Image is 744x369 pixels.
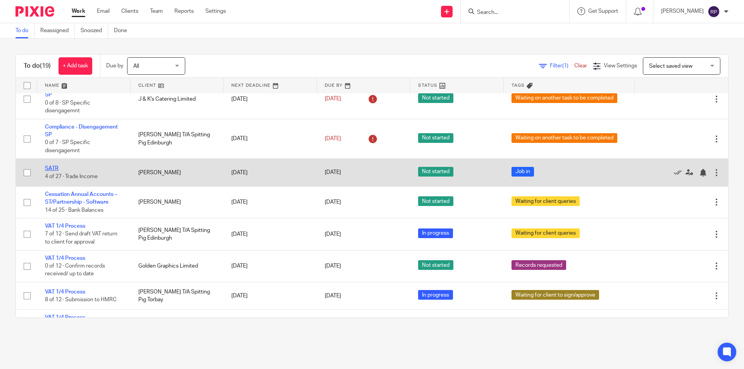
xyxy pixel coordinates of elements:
p: [PERSON_NAME] [661,7,704,15]
h1: To do [24,62,51,70]
span: Waiting for client queries [511,196,580,206]
a: Cessation Annual Accounts – ST/Partnership - Software [45,192,117,205]
span: Not started [418,133,453,143]
td: [PERSON_NAME] [131,159,224,186]
span: Waiting for client queries [511,228,580,238]
input: Search [476,9,546,16]
span: Waiting for client to sign/approve [511,290,599,300]
span: Select saved view [649,64,692,69]
td: [DATE] [224,282,317,310]
img: Pixie [15,6,54,17]
span: Not started [418,260,453,270]
td: [PERSON_NAME] T/A Spitting Pig Edinburgh [131,218,224,250]
td: [DATE] [224,250,317,282]
span: In progress [418,290,453,300]
td: [DATE] [224,119,317,159]
a: Work [72,7,85,15]
td: [DATE] [224,186,317,218]
td: [PERSON_NAME] T/A Spitting Pig Edinburgh [131,119,224,159]
span: Not started [418,167,453,177]
span: [DATE] [325,136,341,141]
span: Tags [511,83,525,88]
span: Filter [550,63,574,69]
td: [DATE] [224,310,317,342]
a: VAT 1/4 Process [45,256,85,261]
a: VAT 1/4 Process [45,315,85,320]
span: [DATE] [325,199,341,205]
span: 0 of 7 · SP Specific disengagemnt [45,140,90,154]
span: 7 of 12 · Send draft VAT return to client for approval [45,232,117,245]
span: Not started [418,93,453,103]
span: 0 of 8 · SP Specific disengagemnt [45,100,90,114]
td: [DATE] [224,218,317,250]
span: [DATE] [325,96,341,102]
a: Done [114,23,133,38]
span: Waiting on another task to be completed [511,133,617,143]
a: Mark as done [674,168,685,176]
td: [DATE] [224,79,317,119]
a: Clear [574,63,587,69]
span: Waiting on another task to be completed [511,93,617,103]
span: Get Support [588,9,618,14]
td: J & K's Catering Limited [131,79,224,119]
p: Due by [106,62,123,70]
a: Reports [174,7,194,15]
span: (1) [562,63,568,69]
a: VAT 1/4 Process [45,223,85,229]
td: [PERSON_NAME] T/A Spitting Pig Merseyside [131,310,224,342]
a: Clients [121,7,138,15]
a: Team [150,7,163,15]
img: svg%3E [708,5,720,18]
span: In progress [418,228,453,238]
span: Job in [511,167,534,177]
span: [DATE] [325,232,341,237]
a: Snoozed [81,23,108,38]
span: 4 of 27 · Trade Income [45,174,98,179]
a: + Add task [59,57,92,75]
a: To do [15,23,34,38]
a: Settings [205,7,226,15]
a: VAT 1/4 Process [45,289,85,295]
span: (19) [40,63,51,69]
td: [PERSON_NAME] T/A Spitting Pig Torbay [131,282,224,310]
span: 0 of 12 · Confirm records received/ up to date [45,263,105,277]
span: [DATE] [325,293,341,299]
span: All [133,64,139,69]
a: SATR [45,166,59,171]
td: Golden Graphics Limited [131,250,224,282]
span: View Settings [604,63,637,69]
td: [DATE] [224,159,317,186]
a: Email [97,7,110,15]
td: [PERSON_NAME] [131,186,224,218]
span: 8 of 12 · Submission to HMRC [45,297,117,302]
span: Not started [418,196,453,206]
span: 14 of 25 · Bank Balances [45,208,103,213]
span: Records requested [511,260,566,270]
a: Compliance - Disengagement SP [45,124,118,137]
span: [DATE] [325,263,341,269]
span: [DATE] [325,170,341,175]
a: Reassigned [40,23,75,38]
